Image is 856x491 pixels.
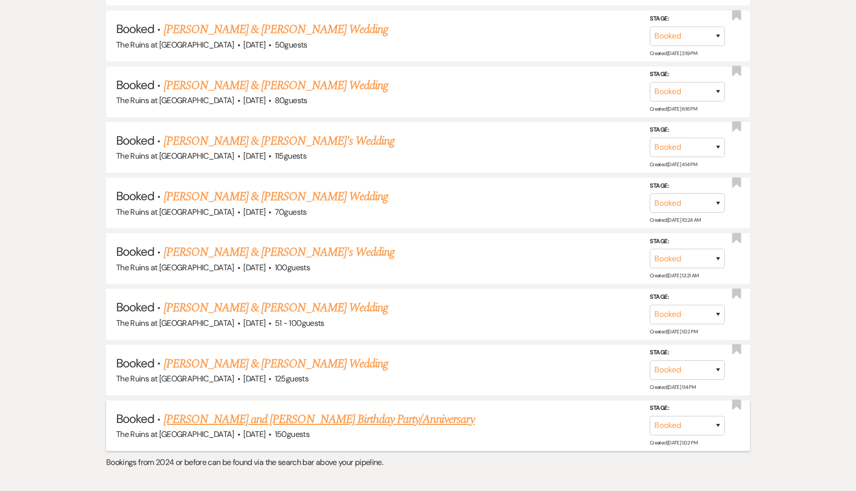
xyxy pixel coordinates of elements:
span: Booked [116,411,154,426]
span: 150 guests [275,429,309,439]
span: Created: [DATE] 1:02 PM [650,439,697,446]
a: [PERSON_NAME] & [PERSON_NAME] Wedding [164,299,388,317]
a: [PERSON_NAME] & [PERSON_NAME] Wedding [164,188,388,206]
label: Stage: [650,236,725,247]
span: 125 guests [275,373,308,384]
span: [DATE] [243,207,265,217]
label: Stage: [650,347,725,358]
label: Stage: [650,180,725,191]
span: 51 - 100 guests [275,318,324,328]
span: [DATE] [243,429,265,439]
label: Stage: [650,69,725,80]
span: 70 guests [275,207,307,217]
span: The Ruins at [GEOGRAPHIC_DATA] [116,318,234,328]
span: The Ruins at [GEOGRAPHIC_DATA] [116,262,234,273]
p: Bookings from 2024 or before can be found via the search bar above your pipeline. [106,456,750,469]
a: [PERSON_NAME] & [PERSON_NAME] Wedding [164,21,388,39]
a: [PERSON_NAME] & [PERSON_NAME]'s Wedding [164,243,395,261]
span: [DATE] [243,40,265,50]
span: The Ruins at [GEOGRAPHIC_DATA] [116,151,234,161]
span: 80 guests [275,95,307,106]
a: [PERSON_NAME] & [PERSON_NAME] Wedding [164,77,388,95]
span: 115 guests [275,151,306,161]
span: 50 guests [275,40,307,50]
span: The Ruins at [GEOGRAPHIC_DATA] [116,95,234,106]
span: The Ruins at [GEOGRAPHIC_DATA] [116,40,234,50]
span: Created: [DATE] 6:16 PM [650,106,697,112]
span: Booked [116,133,154,148]
span: The Ruins at [GEOGRAPHIC_DATA] [116,373,234,384]
span: The Ruins at [GEOGRAPHIC_DATA] [116,207,234,217]
label: Stage: [650,403,725,414]
span: Booked [116,188,154,204]
span: [DATE] [243,373,265,384]
span: Booked [116,21,154,37]
span: Created: [DATE] 12:21 AM [650,272,698,279]
span: Created: [DATE] 1:02 PM [650,328,697,334]
span: [DATE] [243,318,265,328]
label: Stage: [650,14,725,25]
span: [DATE] [243,262,265,273]
span: [DATE] [243,95,265,106]
span: 100 guests [275,262,310,273]
label: Stage: [650,292,725,303]
span: Created: [DATE] 1:14 PM [650,384,695,390]
span: [DATE] [243,151,265,161]
a: [PERSON_NAME] & [PERSON_NAME] Wedding [164,355,388,373]
span: Created: [DATE] 4:14 PM [650,161,697,168]
a: [PERSON_NAME] & [PERSON_NAME]'s Wedding [164,132,395,150]
span: Created: [DATE] 3:19 PM [650,50,697,56]
span: Booked [116,299,154,315]
span: Booked [116,355,154,371]
span: Booked [116,77,154,93]
span: Created: [DATE] 10:24 AM [650,217,700,223]
span: Booked [116,244,154,259]
label: Stage: [650,125,725,136]
span: The Ruins at [GEOGRAPHIC_DATA] [116,429,234,439]
a: [PERSON_NAME] and [PERSON_NAME] Birthday Party/Anniversary [164,410,475,428]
